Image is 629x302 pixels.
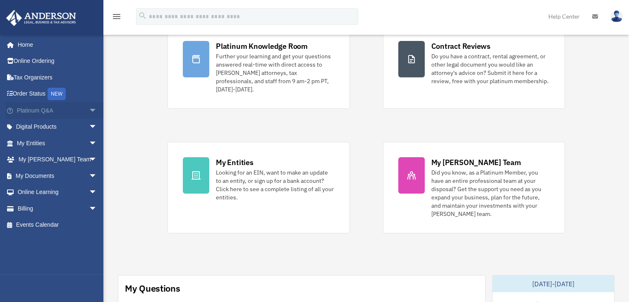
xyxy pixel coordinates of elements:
[112,14,122,22] a: menu
[6,135,110,151] a: My Entitiesarrow_drop_down
[216,41,308,51] div: Platinum Knowledge Room
[89,151,105,168] span: arrow_drop_down
[216,168,334,201] div: Looking for an EIN, want to make an update to an entity, or sign up for a bank account? Click her...
[167,142,349,233] a: My Entities Looking for an EIN, want to make an update to an entity, or sign up for a bank accoun...
[431,52,550,85] div: Do you have a contract, rental agreement, or other legal document you would like an attorney's ad...
[431,168,550,218] div: Did you know, as a Platinum Member, you have an entire professional team at your disposal? Get th...
[6,102,110,119] a: Platinum Q&Aarrow_drop_down
[6,53,110,70] a: Online Ordering
[112,12,122,22] i: menu
[138,11,147,20] i: search
[6,168,110,184] a: My Documentsarrow_drop_down
[6,151,110,168] a: My [PERSON_NAME] Teamarrow_drop_down
[383,142,565,233] a: My [PERSON_NAME] Team Did you know, as a Platinum Member, you have an entire professional team at...
[6,119,110,135] a: Digital Productsarrow_drop_down
[431,41,490,51] div: Contract Reviews
[4,10,79,26] img: Anderson Advisors Platinum Portal
[6,184,110,201] a: Online Learningarrow_drop_down
[125,282,180,295] div: My Questions
[89,102,105,119] span: arrow_drop_down
[6,36,105,53] a: Home
[89,184,105,201] span: arrow_drop_down
[431,157,521,168] div: My [PERSON_NAME] Team
[89,168,105,185] span: arrow_drop_down
[493,276,614,292] div: [DATE]-[DATE]
[216,157,253,168] div: My Entities
[6,69,110,86] a: Tax Organizers
[89,119,105,136] span: arrow_drop_down
[89,200,105,217] span: arrow_drop_down
[610,10,623,22] img: User Pic
[383,26,565,109] a: Contract Reviews Do you have a contract, rental agreement, or other legal document you would like...
[216,52,334,93] div: Further your learning and get your questions answered real-time with direct access to [PERSON_NAM...
[6,217,110,233] a: Events Calendar
[89,135,105,152] span: arrow_drop_down
[48,88,66,100] div: NEW
[6,86,110,103] a: Order StatusNEW
[167,26,349,109] a: Platinum Knowledge Room Further your learning and get your questions answered real-time with dire...
[6,200,110,217] a: Billingarrow_drop_down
